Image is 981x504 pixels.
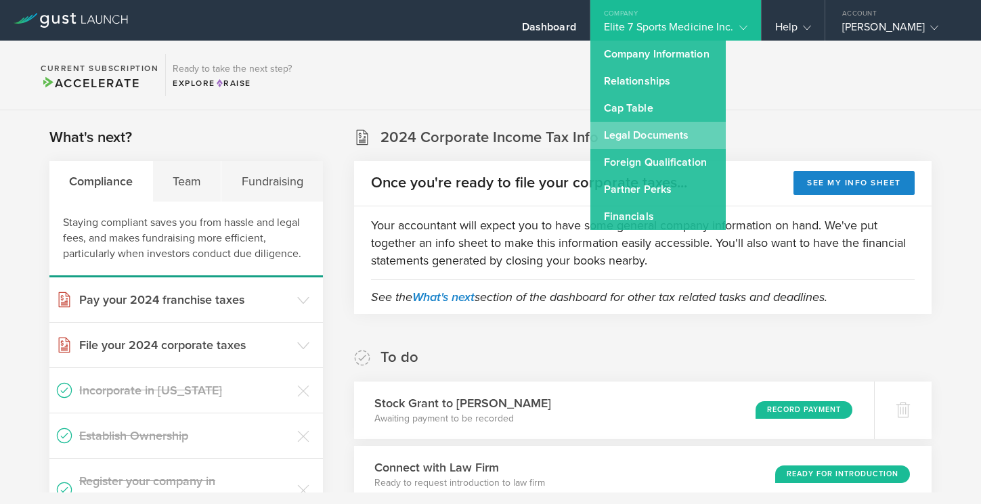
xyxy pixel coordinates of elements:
iframe: Chat Widget [913,439,981,504]
p: Awaiting payment to be recorded [374,412,551,426]
div: Stock Grant to [PERSON_NAME]Awaiting payment to be recordedRecord Payment [354,382,874,439]
h2: To do [380,348,418,367]
div: [PERSON_NAME] [842,20,957,41]
div: Compliance [49,161,153,202]
div: Fundraising [221,161,322,202]
div: Team [153,161,221,202]
div: Elite 7 Sports Medicine Inc. [604,20,747,41]
div: Explore [173,77,292,89]
h3: Stock Grant to [PERSON_NAME] [374,394,551,412]
h3: File your 2024 corporate taxes [79,336,290,354]
p: Ready to request introduction to law firm [374,476,545,490]
span: Accelerate [41,76,139,91]
div: Dashboard [522,20,576,41]
div: Staying compliant saves you from hassle and legal fees, and makes fundraising more efficient, par... [49,202,323,277]
h2: What's next? [49,128,132,147]
h3: Incorporate in [US_STATE] [79,382,290,399]
h3: Establish Ownership [79,427,290,444]
div: Ready for Introduction [775,465,910,483]
h3: Ready to take the next step? [173,64,292,74]
h2: Once you're ready to file your corporate taxes... [371,173,687,193]
span: Raise [215,78,251,88]
div: Help [775,20,811,41]
h2: 2024 Corporate Income Tax Info [380,128,598,147]
div: Connect with Law FirmReady to request introduction to law firmReady for Introduction [354,446,932,503]
h3: Pay your 2024 franchise taxes [79,291,290,308]
a: What's next [412,290,475,304]
em: See the section of the dashboard for other tax related tasks and deadlines. [371,290,827,304]
p: Your accountant will expect you to have some general company information on hand. We've put toget... [371,216,915,269]
div: Ready to take the next step?ExploreRaise [165,54,299,96]
div: Record Payment [756,401,852,419]
h2: Current Subscription [41,64,158,72]
h3: Connect with Law Firm [374,459,545,476]
button: See my info sheet [793,171,915,195]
